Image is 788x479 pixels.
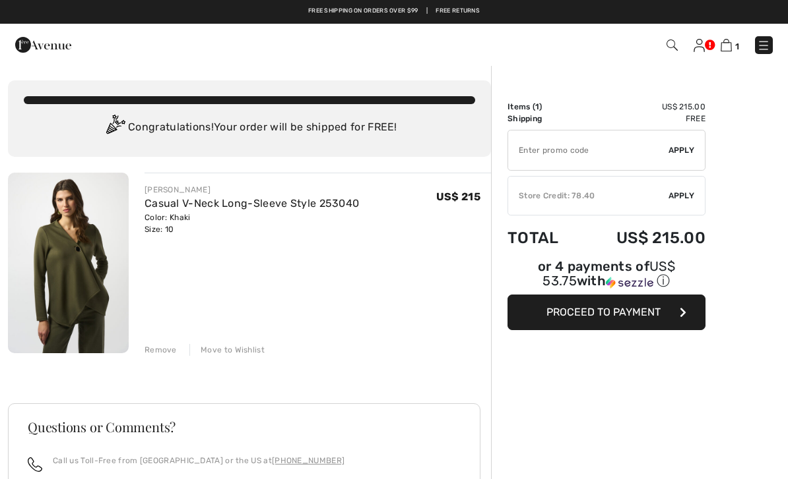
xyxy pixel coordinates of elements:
td: Total [508,215,579,260]
h3: Questions or Comments? [28,420,461,434]
input: Promo code [508,130,669,170]
div: [PERSON_NAME] [145,184,359,196]
div: Congratulations! Your order will be shipped for FREE! [24,115,475,141]
td: US$ 215.00 [579,101,706,113]
a: Free Returns [436,7,480,16]
span: 1 [735,42,739,51]
a: 1ère Avenue [15,38,71,50]
td: US$ 215.00 [579,215,706,260]
a: [PHONE_NUMBER] [272,456,345,465]
a: Casual V-Neck Long-Sleeve Style 253040 [145,197,359,210]
a: Free shipping on orders over $99 [308,7,418,16]
p: Call us Toll-Free from [GEOGRAPHIC_DATA] or the US at [53,455,345,466]
img: 1ère Avenue [15,32,71,58]
button: Proceed to Payment [508,295,706,330]
span: US$ 53.75 [542,258,675,289]
span: Apply [669,144,695,156]
div: Remove [145,344,177,356]
img: Casual V-Neck Long-Sleeve Style 253040 [8,173,129,353]
div: or 4 payments ofUS$ 53.75withSezzle Click to learn more about Sezzle [508,260,706,295]
img: Shopping Bag [721,39,732,51]
img: My Info [694,39,705,52]
td: Items ( ) [508,101,579,113]
img: Menu [757,39,770,52]
span: | [426,7,428,16]
img: Search [667,40,678,51]
div: Move to Wishlist [189,344,265,356]
div: or 4 payments of with [508,260,706,290]
img: Sezzle [606,277,653,289]
div: Store Credit: 78.40 [508,190,669,202]
img: call [28,457,42,472]
a: 1 [721,37,739,53]
span: 1 [535,102,539,111]
span: US$ 215 [436,190,480,203]
td: Free [579,113,706,125]
div: Color: Khaki Size: 10 [145,211,359,235]
span: Proceed to Payment [546,306,661,318]
td: Shipping [508,113,579,125]
span: Apply [669,190,695,202]
img: Congratulation2.svg [102,115,128,141]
